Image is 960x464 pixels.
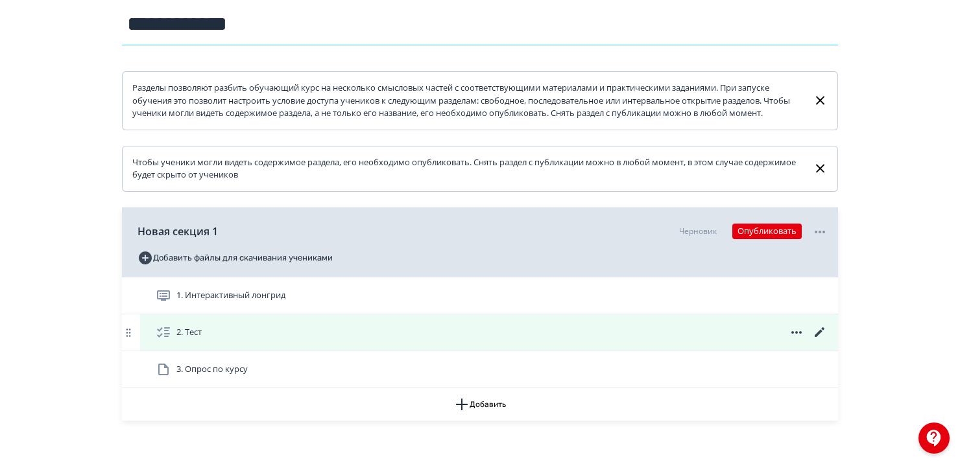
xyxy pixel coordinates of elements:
span: Новая секция 1 [138,224,218,239]
span: 2. Тест [176,326,202,339]
div: 2. Тест [122,314,838,351]
div: 1. Интерактивный лонгрид [122,277,838,314]
div: Черновик [679,226,717,237]
button: Добавить файлы для скачивания учениками [138,248,333,268]
button: Добавить [122,388,838,421]
button: Опубликовать [732,224,802,239]
span: 3. Опрос по курсу [176,363,248,376]
div: Разделы позволяют разбить обучающий курс на несколько смысловых частей с соответствующими материа... [132,82,802,120]
div: 3. Опрос по курсу [122,351,838,388]
span: 1. Интерактивный лонгрид [176,289,285,302]
div: Чтобы ученики могли видеть содержимое раздела, его необходимо опубликовать. Снять раздел с публик... [132,156,802,181]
